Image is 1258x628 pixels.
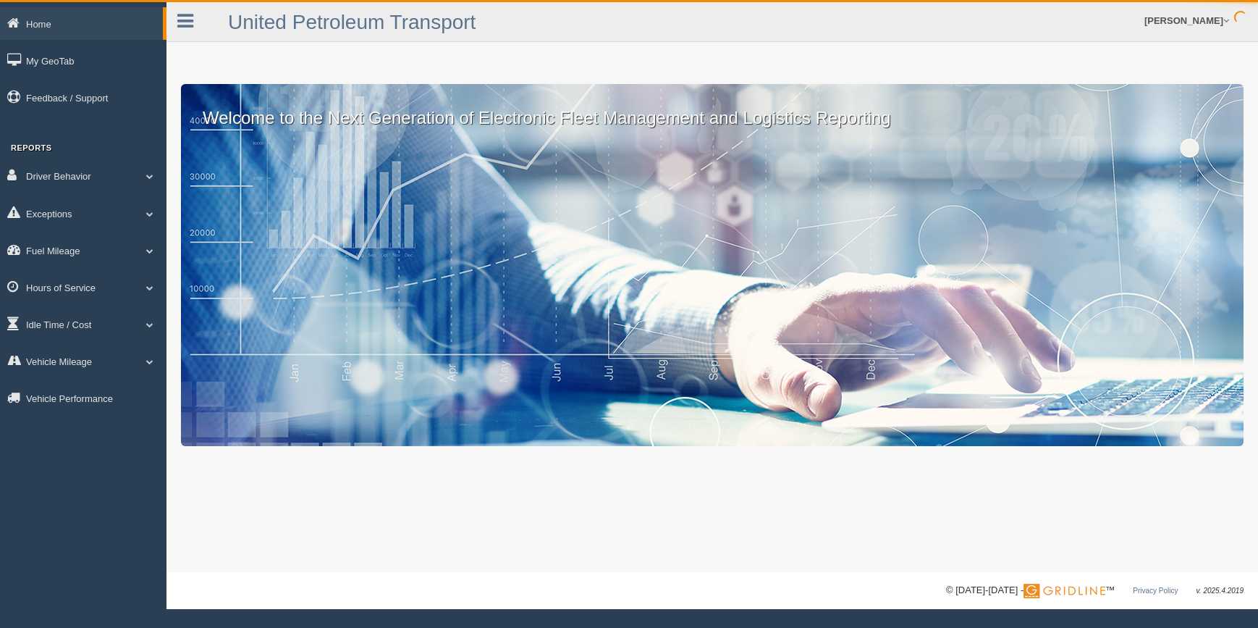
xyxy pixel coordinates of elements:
[1196,587,1244,595] span: v. 2025.4.2019
[181,84,1244,130] p: Welcome to the Next Generation of Electronic Fleet Management and Logistics Reporting
[1133,587,1178,595] a: Privacy Policy
[946,583,1244,598] div: © [DATE]-[DATE] - ™
[1023,584,1105,598] img: Gridline
[228,11,476,33] a: United Petroleum Transport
